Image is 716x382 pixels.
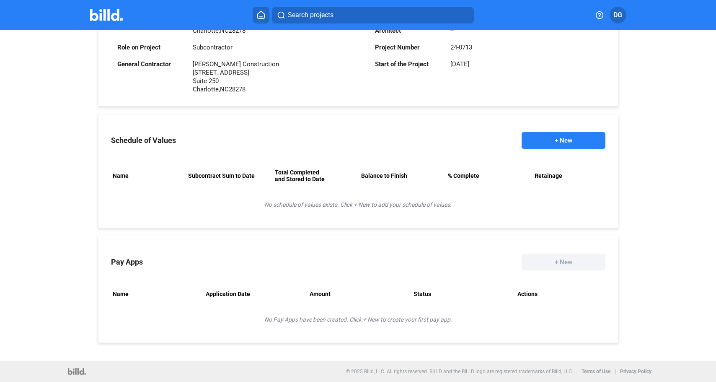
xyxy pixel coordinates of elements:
[288,10,333,20] span: Search projects
[90,9,123,21] img: Billd Company Logo
[98,287,202,301] th: Name
[111,258,143,266] div: Pay Apps
[229,27,246,34] span: 28278
[615,369,616,374] p: |
[346,369,573,374] p: © 2025 Billd, LLC. All rights reserved. BILLD and the BILLD logo are registered trademarks of Bil...
[98,166,185,186] th: Name
[375,26,442,35] div: Architect
[220,27,229,34] span: NC
[193,43,233,52] div: Subcontractor
[620,369,651,374] b: Privacy Policy
[358,166,445,186] th: Balance to Finish
[610,7,626,23] button: DG
[193,86,220,93] span: Charlotte,
[193,68,279,77] div: [STREET_ADDRESS]
[98,194,618,215] div: No schedule of values exists. Click + New to add your schedule of values.
[445,166,531,186] th: % Complete
[272,7,474,23] button: Search projects
[98,309,618,330] div: No Pay Apps have been created. Click + New to create your first pay app.
[68,368,86,375] img: logo
[450,43,472,52] div: 24-0713
[193,60,279,68] div: [PERSON_NAME] Construction
[229,86,246,93] span: 28278
[531,166,618,186] th: Retainage
[271,166,358,186] th: Total Completed and Stored to Date
[582,369,610,374] b: Terms of Use
[613,10,622,20] span: DG
[522,132,605,149] button: + New
[410,287,514,301] th: Status
[450,60,469,68] div: [DATE]
[111,136,176,145] div: Schedule of Values
[202,287,306,301] th: Application Date
[375,60,442,68] div: Start of the Project
[193,27,220,34] span: Charlotte,
[220,86,229,93] span: NC
[522,254,605,270] button: + New
[306,287,410,301] th: Amount
[117,43,184,52] div: Role on Project
[117,60,184,68] div: General Contractor
[193,77,279,85] div: Suite 250
[375,43,442,52] div: Project Number
[514,287,618,301] th: Actions
[450,26,454,35] div: --
[185,166,271,186] th: Subcontract Sum to Date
